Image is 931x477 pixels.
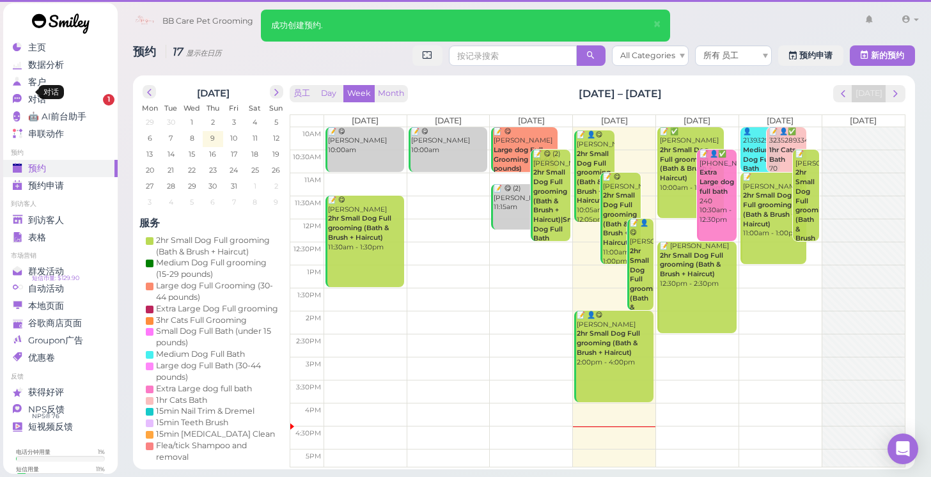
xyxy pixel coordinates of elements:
div: 对话 [38,85,64,99]
span: Tue [164,104,177,113]
button: Close [645,10,669,40]
span: 2:30pm [296,337,321,345]
span: 1 [189,116,194,128]
b: 2hr Small Dog Full grooming (Bath & Brush + Haircut) [577,329,640,356]
span: 到访客人 [28,215,64,226]
span: Thu [206,104,219,113]
span: 18 [250,148,260,160]
button: 新的预约 [850,45,915,66]
span: 31 [229,180,238,192]
span: 群发活动 [28,266,64,277]
span: 2pm [306,314,321,322]
span: 25 [249,164,260,176]
button: Month [374,85,408,102]
span: [DATE] [601,116,628,125]
span: 1:30pm [297,291,321,299]
span: 5 [189,196,195,208]
div: 📝 👤✅ 3235289334 70 10:00am - 11:00am [769,127,806,193]
div: 📝 👤😋 [PERSON_NAME] 2:00pm - 4:00pm [576,311,653,367]
span: 9 [209,132,216,144]
button: Week [343,85,375,102]
div: 📝 😋 (2) [PERSON_NAME] 10:30am - 12:30pm [533,150,570,281]
div: 15min [MEDICAL_DATA] Clean [156,428,275,440]
span: Fri [229,104,239,113]
div: De-shedding [156,463,208,474]
span: 短信币量: $129.90 [32,273,79,283]
span: 4 [167,196,174,208]
a: 预约 [3,160,118,177]
div: 📝 😋 [PERSON_NAME] 10:00am [327,127,405,155]
button: Day [313,85,344,102]
button: next [270,85,283,98]
span: NPS® 76 [32,411,59,421]
b: 2hr Small Dog Full grooming (Bath & Brush + Haircut) [660,146,712,182]
span: 17 [229,148,238,160]
span: 谷歌商店页面 [28,318,82,329]
span: 26 [270,164,281,176]
div: Medium Dog Full Bath [156,348,245,360]
span: 28 [165,180,176,192]
a: 客户 [3,74,118,91]
span: 27 [145,180,155,192]
b: 2hr Small Dog Full grooming (Bath & Brush + Haircut) [660,251,723,278]
li: 反馈 [3,372,118,381]
span: [DATE] [767,116,794,125]
span: 30 [165,116,176,128]
a: 到访客人 [3,212,118,229]
span: 4 [251,116,258,128]
span: [DATE] [850,116,877,125]
div: 📝 👤😋 [PERSON_NAME] 12:00pm - 2:00pm [629,219,653,369]
span: 新的预约 [871,51,904,60]
div: 📝 👤😋 [PERSON_NAME] 10:05am - 12:05pm [576,130,614,224]
span: 3pm [306,360,321,368]
div: Large dog Full Grooming (30-44 pounds) [156,280,280,303]
b: 2hr Small Dog Full grooming (Bath & Brush + Haircut) [328,214,391,241]
span: 9 [272,196,279,208]
a: 表格 [3,229,118,246]
a: 🤖 AI前台助手 [3,108,118,125]
span: 4pm [305,406,321,414]
span: 预约 [133,45,159,58]
span: 11am [304,176,321,184]
span: 2 [272,180,279,192]
a: 本地页面 [3,297,118,315]
span: 19 [271,148,281,160]
span: Wed [184,104,200,113]
span: 7 [230,196,237,208]
span: 16 [208,148,217,160]
span: 30 [207,180,218,192]
span: Groupon广告 [28,335,83,346]
span: 表格 [28,232,46,243]
span: 1 [103,94,114,106]
span: 20 [144,164,155,176]
span: 主页 [28,42,46,53]
div: 1 % [98,448,105,456]
span: × [653,15,661,33]
button: next [886,85,905,102]
a: 获得好评 [3,384,118,401]
li: 到访客人 [3,199,118,208]
span: 本地页面 [28,301,64,311]
div: 3hr Cats Full Grooming [156,315,247,326]
a: 数据分析 [3,56,118,74]
div: 📝 ✅ [PERSON_NAME] 10:00am - 12:00pm [659,127,724,193]
a: 预约申请 [778,45,843,66]
small: 显示在日历 [186,49,221,58]
span: 29 [144,116,155,128]
span: 11 [251,132,258,144]
a: 优惠卷 [3,349,118,366]
span: 4:30pm [295,429,321,437]
button: 员工 [290,85,314,102]
div: 📝 👤✅ [PHONE_NUMBER] 240 10:30am - 12:30pm [699,150,737,225]
span: All Categories [620,51,675,60]
li: 市场营销 [3,251,118,260]
span: 2 [209,116,215,128]
span: 10am [302,130,321,138]
span: 12pm [303,222,321,230]
div: Open Intercom Messenger [888,434,918,464]
input: 按记录搜索 [449,45,577,66]
span: Mon [141,104,157,113]
div: 15min Nail Trim & Dremel [156,405,254,417]
span: [DATE] [352,116,379,125]
span: 串联动作 [28,129,64,139]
